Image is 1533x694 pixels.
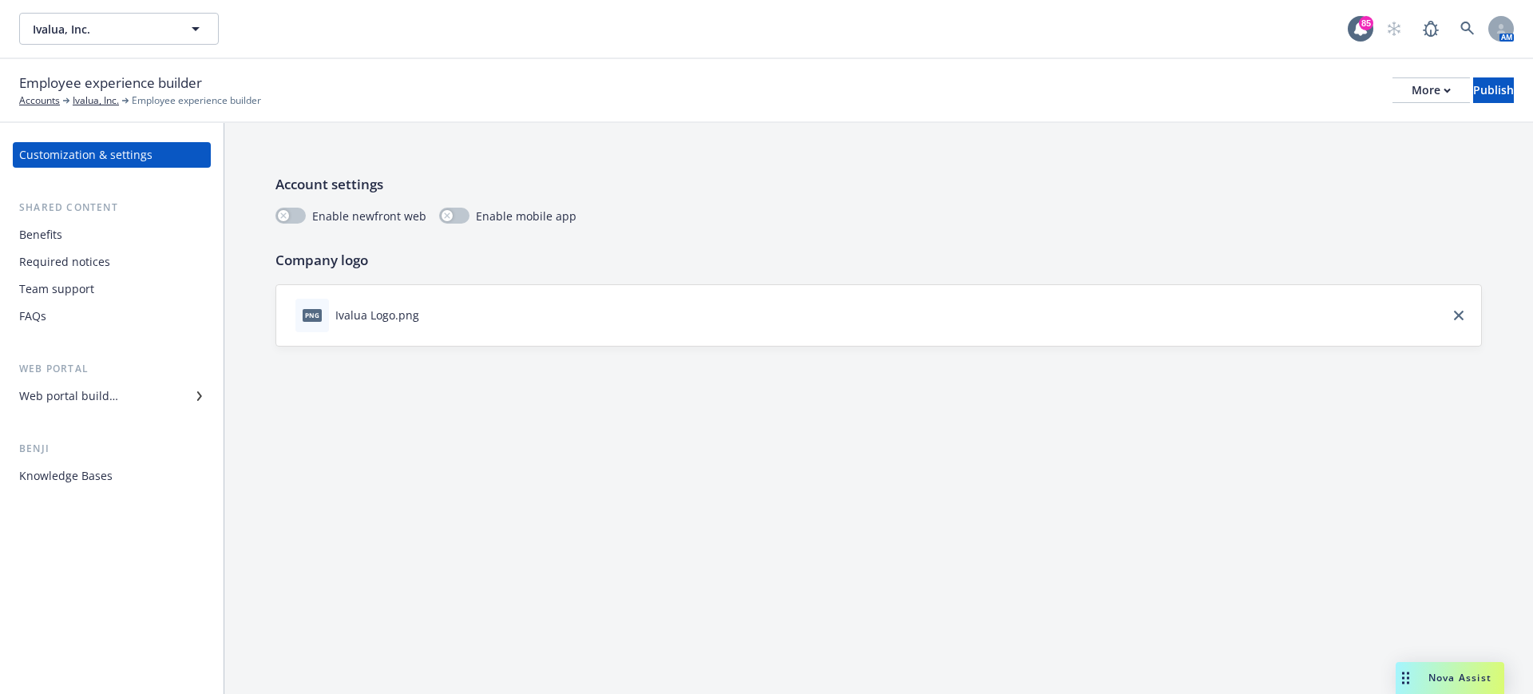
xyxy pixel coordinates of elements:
p: Account settings [275,174,1482,195]
div: 85 [1359,16,1373,30]
span: Enable mobile app [476,208,576,224]
span: Employee experience builder [19,73,202,93]
a: Ivalua, Inc. [73,93,119,108]
div: Web portal [13,361,211,377]
p: Company logo [275,250,1482,271]
a: Web portal builder [13,383,211,409]
div: Drag to move [1396,662,1416,694]
a: Report a Bug [1415,13,1447,45]
div: Knowledge Bases [19,463,113,489]
span: Enable newfront web [312,208,426,224]
div: Benefits [19,222,62,248]
div: More [1412,78,1451,102]
span: Employee experience builder [132,93,261,108]
div: Web portal builder [19,383,118,409]
a: close [1449,306,1468,325]
div: Ivalua Logo.png [335,307,419,323]
div: Benji [13,441,211,457]
div: Team support [19,276,94,302]
a: Benefits [13,222,211,248]
button: Publish [1473,77,1514,103]
span: Ivalua, Inc. [33,21,171,38]
button: Nova Assist [1396,662,1504,694]
div: Shared content [13,200,211,216]
a: Search [1452,13,1483,45]
a: Knowledge Bases [13,463,211,489]
div: Customization & settings [19,142,153,168]
span: png [303,309,322,321]
a: Start snowing [1378,13,1410,45]
button: More [1392,77,1470,103]
div: Required notices [19,249,110,275]
a: Required notices [13,249,211,275]
div: Publish [1473,78,1514,102]
a: Customization & settings [13,142,211,168]
button: Ivalua, Inc. [19,13,219,45]
div: FAQs [19,303,46,329]
a: FAQs [13,303,211,329]
a: Accounts [19,93,60,108]
span: Nova Assist [1428,671,1491,684]
a: Team support [13,276,211,302]
button: download file [426,307,438,323]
